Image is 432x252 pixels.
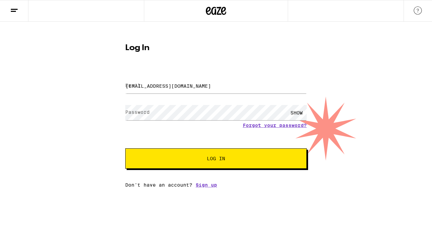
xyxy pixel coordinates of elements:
span: Hi. Need any help? [4,5,49,10]
span: Log In [207,156,225,161]
input: Email [125,78,307,93]
div: Don't have an account? [125,182,307,188]
button: Log In [125,148,307,169]
label: Password [125,109,150,115]
label: Email [125,83,141,88]
h1: Log In [125,44,307,52]
a: Sign up [196,182,217,188]
div: SHOW [286,105,307,120]
a: Forgot your password? [243,123,307,128]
